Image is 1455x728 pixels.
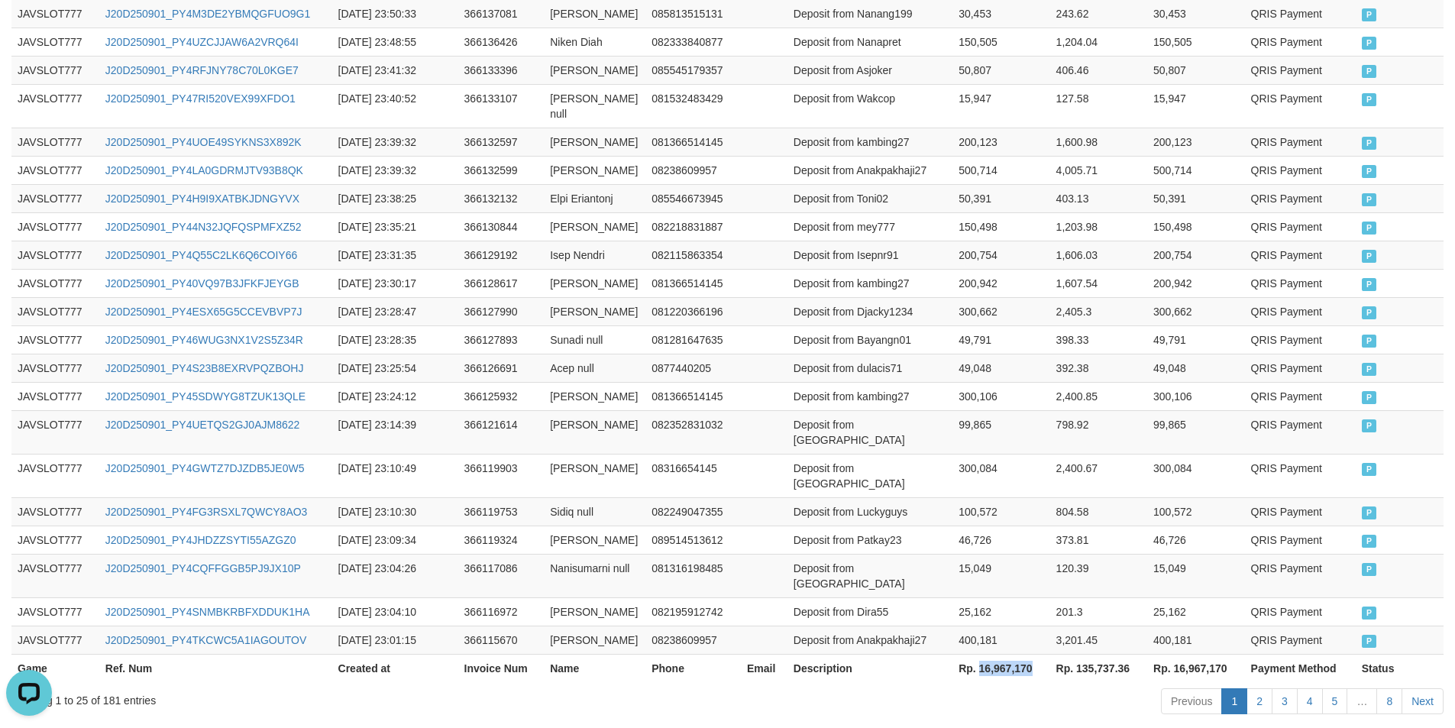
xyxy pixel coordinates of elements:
td: Sidiq null [544,497,645,526]
span: PAID [1362,535,1377,548]
td: JAVSLOT777 [11,554,99,597]
td: 200,942 [1147,269,1245,297]
th: Phone [645,654,741,682]
td: Deposit from kambing27 [787,269,952,297]
td: JAVSLOT777 [11,597,99,626]
td: 300,662 [1147,297,1245,325]
td: 392.38 [1050,354,1147,382]
td: Deposit from dulacis71 [787,354,952,382]
a: J20D250901_PY4UZCJJAW6A2VRQ64I [105,36,299,48]
td: 403.13 [1050,184,1147,212]
td: QRIS Payment [1245,184,1356,212]
td: 08238609957 [645,626,741,654]
td: 25,162 [1147,597,1245,626]
td: JAVSLOT777 [11,156,99,184]
span: PAID [1362,391,1377,404]
th: Payment Method [1245,654,1356,682]
td: 366127990 [458,297,545,325]
td: QRIS Payment [1245,128,1356,156]
td: [PERSON_NAME] [544,410,645,454]
td: QRIS Payment [1245,241,1356,269]
td: 082249047355 [645,497,741,526]
td: JAVSLOT777 [11,382,99,410]
td: 500,714 [952,156,1049,184]
td: 50,391 [1147,184,1245,212]
td: [PERSON_NAME] [544,56,645,84]
td: 366125932 [458,382,545,410]
td: JAVSLOT777 [11,56,99,84]
td: 366121614 [458,410,545,454]
td: [DATE] 23:04:10 [332,597,458,626]
td: QRIS Payment [1245,454,1356,497]
th: Game [11,654,99,682]
td: QRIS Payment [1245,28,1356,56]
td: 366132132 [458,184,545,212]
td: 366128617 [458,269,545,297]
td: 1,600.98 [1050,128,1147,156]
th: Name [544,654,645,682]
td: 150,505 [1147,28,1245,56]
td: [PERSON_NAME] [544,297,645,325]
td: QRIS Payment [1245,497,1356,526]
td: 366116972 [458,597,545,626]
span: PAID [1362,8,1377,21]
td: Deposit from Asjoker [787,56,952,84]
td: 085546673945 [645,184,741,212]
td: Niken Diah [544,28,645,56]
td: JAVSLOT777 [11,354,99,382]
td: [PERSON_NAME] [544,156,645,184]
td: 366133107 [458,84,545,128]
td: 1,607.54 [1050,269,1147,297]
td: QRIS Payment [1245,56,1356,84]
td: [DATE] 23:28:35 [332,325,458,354]
td: 366136426 [458,28,545,56]
td: JAVSLOT777 [11,184,99,212]
td: JAVSLOT777 [11,84,99,128]
td: QRIS Payment [1245,626,1356,654]
td: 0877440205 [645,354,741,382]
td: 200,754 [952,241,1049,269]
td: 081281647635 [645,325,741,354]
a: 8 [1376,688,1402,714]
td: 50,391 [952,184,1049,212]
th: Created at [332,654,458,682]
a: J20D250901_PY4UETQS2GJ0AJM8622 [105,419,299,431]
span: PAID [1362,306,1377,319]
td: 400,181 [1147,626,1245,654]
td: JAVSLOT777 [11,128,99,156]
td: 366132597 [458,128,545,156]
td: 99,865 [1147,410,1245,454]
td: Deposit from Anakpakhaji27 [787,156,952,184]
span: PAID [1362,37,1377,50]
td: 804.58 [1050,497,1147,526]
td: [PERSON_NAME] [544,128,645,156]
th: Status [1356,654,1444,682]
td: 366133396 [458,56,545,84]
td: 082352831032 [645,410,741,454]
td: [PERSON_NAME] null [544,84,645,128]
td: [DATE] 23:39:32 [332,156,458,184]
td: 089514513612 [645,526,741,554]
a: … [1347,688,1377,714]
td: QRIS Payment [1245,526,1356,554]
span: PAID [1362,193,1377,206]
td: QRIS Payment [1245,382,1356,410]
td: 082218831887 [645,212,741,241]
td: JAVSLOT777 [11,28,99,56]
td: [PERSON_NAME] [544,382,645,410]
td: JAVSLOT777 [11,269,99,297]
td: 49,791 [952,325,1049,354]
span: PAID [1362,93,1377,106]
td: Deposit from [GEOGRAPHIC_DATA] [787,454,952,497]
td: QRIS Payment [1245,269,1356,297]
td: QRIS Payment [1245,156,1356,184]
td: Isep Nendri [544,241,645,269]
th: Rp. 16,967,170 [1147,654,1245,682]
td: JAVSLOT777 [11,497,99,526]
a: J20D250901_PY4LA0GDRMJTV93B8QK [105,164,303,176]
td: JAVSLOT777 [11,297,99,325]
td: 15,947 [952,84,1049,128]
td: QRIS Payment [1245,410,1356,454]
td: [DATE] 23:39:32 [332,128,458,156]
td: 300,084 [952,454,1049,497]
